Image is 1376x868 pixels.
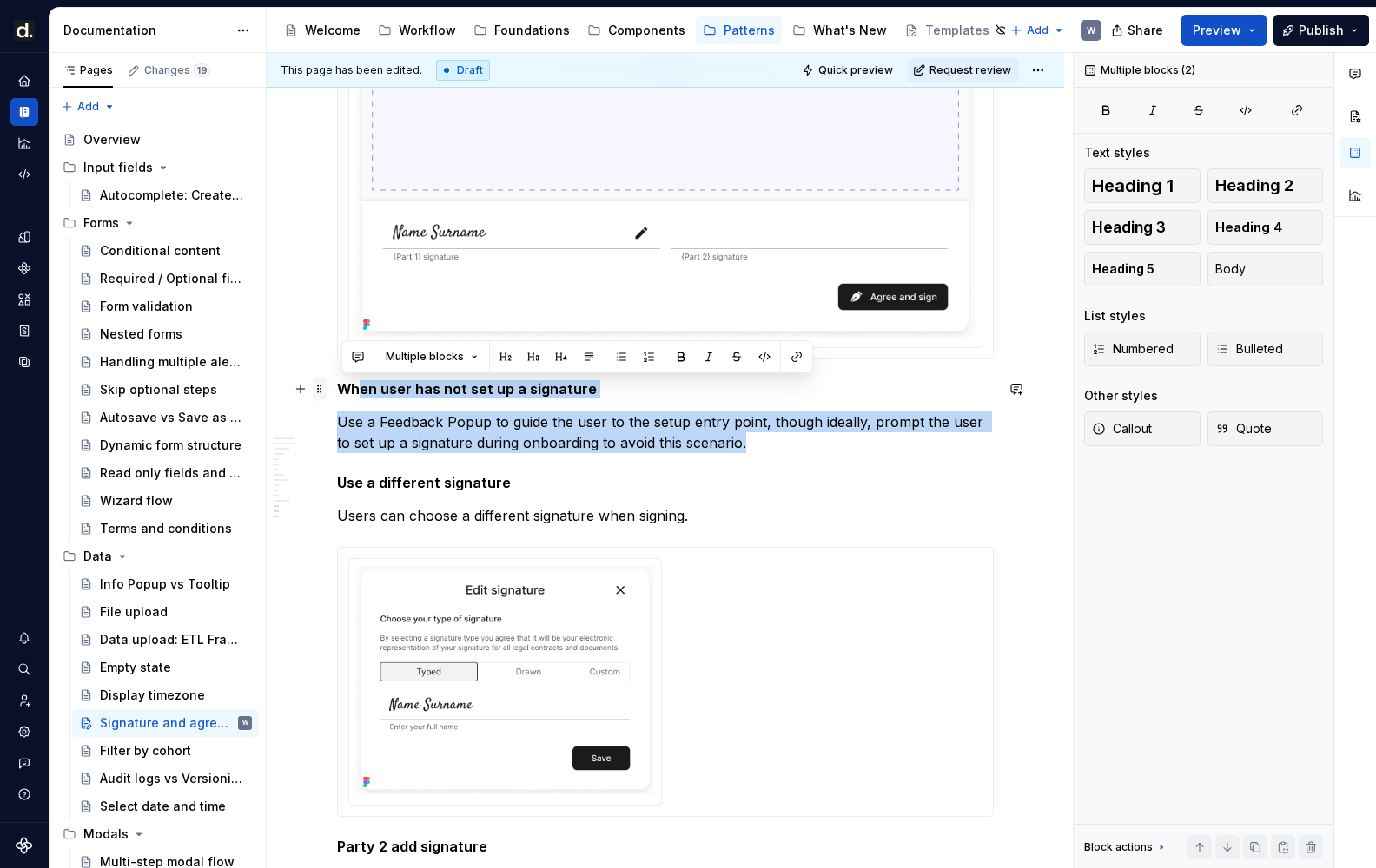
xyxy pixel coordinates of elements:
[194,63,210,77] span: 19
[72,320,259,348] a: Nested forms
[1128,22,1163,39] span: Share
[10,98,38,126] a: Documentation
[10,749,38,777] div: Contact support
[337,505,994,526] p: Users can choose a different signature when signing.
[337,474,994,491] h5: Use a different signature
[72,765,259,792] a: Audit logs vs Versioning
[100,242,221,260] div: Conditional content
[908,58,1019,82] button: Request review
[813,22,887,39] div: What's New
[83,548,112,565] div: Data
[72,265,259,293] a: Required / Optional field
[63,22,228,39] div: Documentation
[1084,411,1201,446] button: Callout
[399,22,456,39] div: Workflow
[10,223,38,251] a: Design tokens
[925,22,989,39] div: Templates
[100,187,243,204] div: Autocomplete: Create new item
[10,254,38,282] a: Components
[56,95,121,119] button: Add
[72,487,259,515] a: Wizard flow
[1299,22,1344,39] span: Publish
[100,298,193,315] div: Form validation
[10,348,38,376] a: Data sources
[10,317,38,345] a: Storybook stories
[72,598,259,626] a: File upload
[100,492,173,510] div: Wizard flow
[10,687,38,714] a: Invite team
[797,58,901,82] button: Quick preview
[100,325,182,343] div: Nested forms
[144,63,210,77] div: Changes
[1215,260,1246,278] span: Body
[100,742,191,759] div: Filter by cohort
[83,825,129,843] div: Modals
[1207,252,1324,286] button: Body
[100,659,171,676] div: Empty state
[83,214,119,232] div: Forms
[1273,15,1369,46] button: Publish
[1092,219,1166,236] span: Heading 3
[77,100,99,114] span: Add
[100,798,226,815] div: Select date and time
[337,411,994,453] p: Use a Feedback Popup to guide the user to the setup entry point, though ideally, prompt the user ...
[1215,420,1272,437] span: Quote
[16,837,33,854] a: Supernova Logo
[72,459,259,487] a: Read only fields and controls
[1102,15,1174,46] button: Share
[100,603,168,621] div: File upload
[1193,22,1241,39] span: Preview
[72,737,259,765] a: Filter by cohort
[10,718,38,746] a: Settings
[1207,332,1324,366] button: Bulleted
[63,63,113,77] div: Pages
[72,626,259,654] a: Data upload: ETL Framework
[10,129,38,157] a: Analytics
[100,520,232,537] div: Terms and conditions
[72,431,259,459] a: Dynamic form structure
[1084,144,1150,161] div: Text styles
[1181,15,1267,46] button: Preview
[100,631,243,648] div: Data upload: ETL Framework
[281,63,422,77] span: This page has been edited.
[1215,177,1293,194] span: Heading 2
[72,376,259,404] a: Skip optional steps
[466,16,577,44] a: Foundations
[242,714,248,732] div: W
[56,126,259,154] a: Overview
[72,709,259,737] a: Signature and agreementW
[1084,840,1153,854] div: Block actions
[72,681,259,709] a: Display timezone
[1207,411,1324,446] button: Quote
[10,655,38,683] button: Search ⌘K
[929,63,1011,77] span: Request review
[10,286,38,313] div: Assets
[100,353,243,371] div: Handling multiple alerts
[10,67,38,95] a: Home
[371,16,463,44] a: Workflow
[305,22,361,39] div: Welcome
[100,714,235,732] div: Signature and agreement
[436,60,490,81] div: Draft
[1207,168,1324,203] button: Heading 2
[100,770,243,787] div: Audit logs vs Versioning
[696,16,782,44] a: Patterns
[1084,168,1201,203] button: Heading 1
[100,437,241,454] div: Dynamic form structure
[100,464,243,482] div: Read only fields and controls
[1092,340,1174,358] span: Numbered
[72,348,259,376] a: Handling multiple alerts
[83,159,153,176] div: Input fields
[10,624,38,652] button: Notifications
[785,16,894,44] a: What's New
[277,16,367,44] a: Welcome
[1027,23,1049,37] span: Add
